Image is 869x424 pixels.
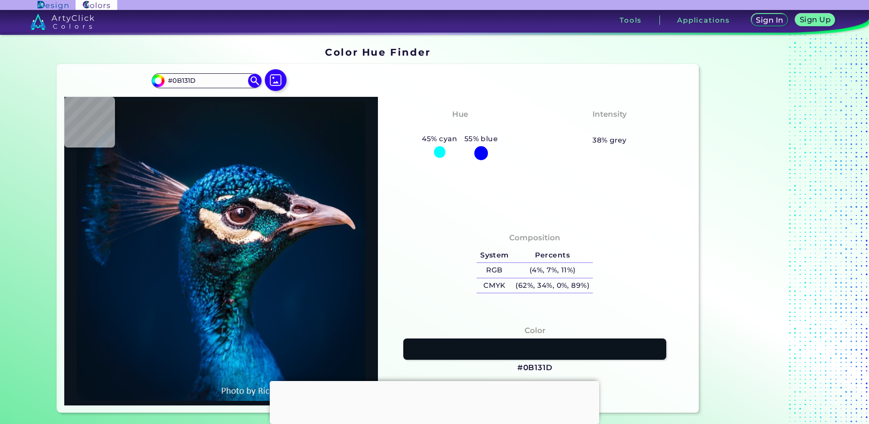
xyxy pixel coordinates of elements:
[702,43,816,416] iframe: Advertisement
[592,108,627,121] h4: Intensity
[620,17,642,24] h3: Tools
[512,248,593,263] h5: Percents
[452,108,468,121] h4: Hue
[753,14,786,26] a: Sign In
[477,278,512,293] h5: CMYK
[517,362,553,373] h3: #0B131D
[270,381,599,422] iframe: Advertisement
[164,75,248,87] input: type color..
[461,133,501,145] h5: 55% blue
[30,14,94,30] img: logo_artyclick_colors_white.svg
[325,45,430,59] h1: Color Hue Finder
[265,69,286,91] img: icon picture
[512,278,593,293] h5: (62%, 34%, 0%, 89%)
[477,263,512,278] h5: RGB
[757,17,782,24] h5: Sign In
[797,14,833,26] a: Sign Up
[588,122,631,133] h3: Medium
[801,16,829,23] h5: Sign Up
[512,263,593,278] h5: (4%, 7%, 11%)
[477,248,512,263] h5: System
[419,133,461,145] h5: 45% cyan
[509,231,560,244] h4: Composition
[248,74,262,87] img: icon search
[525,324,545,337] h4: Color
[592,134,627,146] h5: 38% grey
[38,1,68,10] img: ArtyClick Design logo
[677,17,730,24] h3: Applications
[434,122,486,133] h3: Cyan-Blue
[69,101,373,401] img: img_pavlin.jpg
